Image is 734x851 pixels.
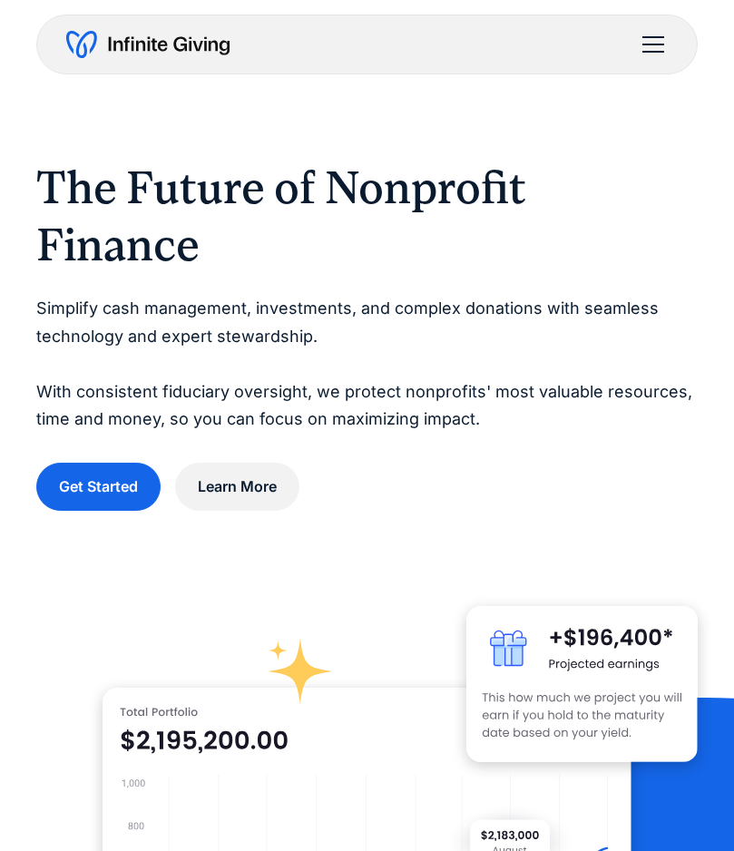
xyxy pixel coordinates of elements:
div: menu [631,23,668,66]
a: Learn More [175,463,299,511]
h1: The Future of Nonprofit Finance [36,160,697,273]
a: home [66,30,230,59]
a: Get Started [36,463,161,511]
p: Simplify cash management, investments, and complex donations with seamless technology and expert ... [36,295,697,434]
